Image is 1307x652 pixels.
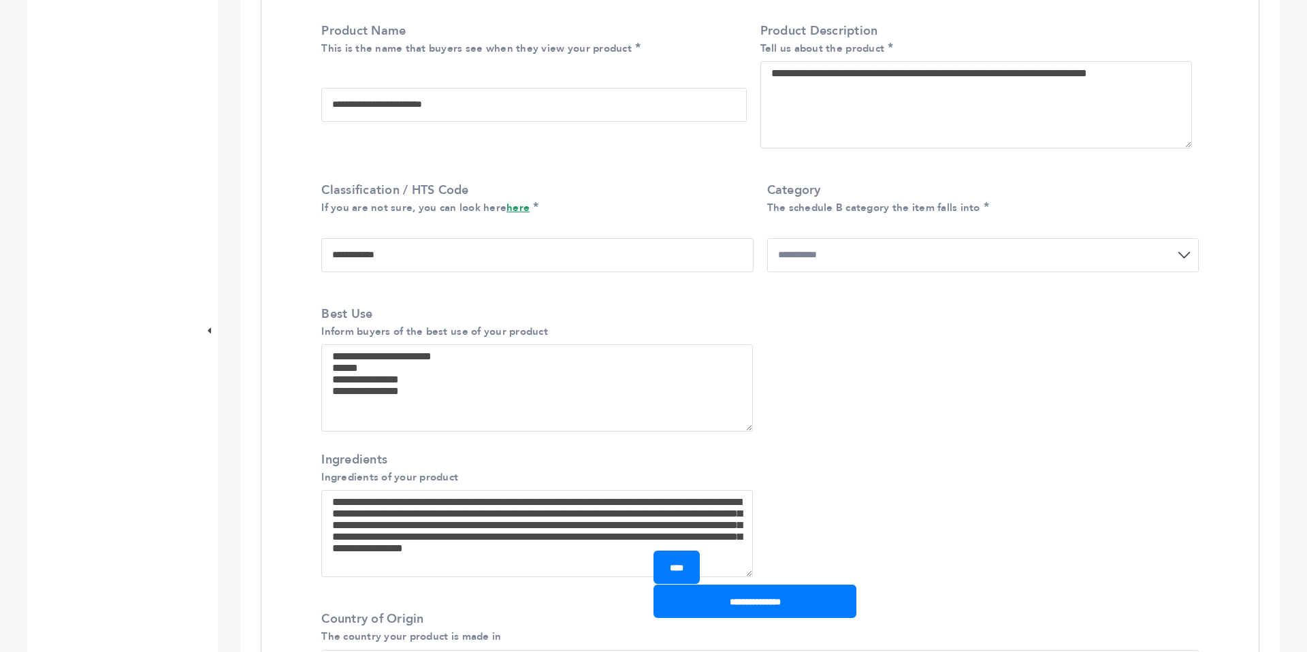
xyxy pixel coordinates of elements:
[321,325,548,338] small: Inform buyers of the best use of your product
[321,201,530,214] small: If you are not sure, you can look here
[767,201,980,214] small: The schedule B category the item falls into
[760,22,1192,56] label: Product Description
[760,42,885,55] small: Tell us about the product
[321,470,458,484] small: Ingredients of your product
[321,610,1192,645] label: Country of Origin
[321,630,501,643] small: The country your product is made in
[321,451,1192,485] label: Ingredients
[321,306,1192,340] label: Best Use
[321,182,746,216] label: Classification / HTS Code
[321,22,739,56] label: Product Name
[767,182,1192,216] label: Category
[506,201,530,214] a: here
[321,42,632,55] small: This is the name that buyers see when they view your product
